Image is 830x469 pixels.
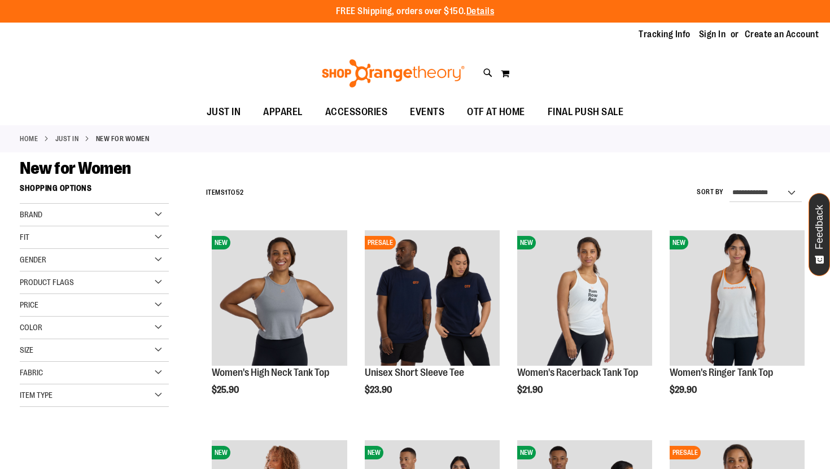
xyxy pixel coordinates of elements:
[359,225,505,424] div: product
[512,225,658,424] div: product
[365,230,500,367] a: Image of Unisex Short Sleeve TeePRESALE
[206,225,352,424] div: product
[20,345,33,354] span: Size
[206,184,244,201] h2: Items to
[20,278,74,287] span: Product Flags
[697,187,724,197] label: Sort By
[212,230,347,365] img: Image of Womens BB High Neck Tank Grey
[670,446,701,459] span: PRESALE
[809,193,830,276] button: Feedback - Show survey
[336,5,495,18] p: FREE Shipping, orders over $150.
[236,189,244,196] span: 52
[212,367,329,378] a: Women's High Neck Tank Top
[466,6,495,16] a: Details
[20,134,38,144] a: Home
[365,446,383,459] span: NEW
[814,205,825,249] span: Feedback
[263,99,303,125] span: APPAREL
[670,230,805,367] a: Image of Womens Ringer TankNEW
[314,99,399,125] a: ACCESSORIES
[212,446,230,459] span: NEW
[517,230,652,367] a: Image of Womens Racerback TankNEW
[20,323,42,332] span: Color
[410,99,444,125] span: EVENTS
[639,28,691,41] a: Tracking Info
[670,367,773,378] a: Women's Ringer Tank Top
[365,385,394,395] span: $23.90
[664,225,810,424] div: product
[320,59,466,87] img: Shop Orangetheory
[20,391,53,400] span: Item Type
[670,236,688,249] span: NEW
[212,230,347,367] a: Image of Womens BB High Neck Tank GreyNEW
[456,99,536,125] a: OTF AT HOME
[536,99,635,125] a: FINAL PUSH SALE
[20,233,29,242] span: Fit
[365,230,500,365] img: Image of Unisex Short Sleeve Tee
[20,178,169,204] strong: Shopping Options
[365,367,464,378] a: Unisex Short Sleeve Tee
[670,385,698,395] span: $29.90
[252,99,314,125] a: APPAREL
[212,385,241,395] span: $25.90
[517,230,652,365] img: Image of Womens Racerback Tank
[548,99,624,125] span: FINAL PUSH SALE
[20,300,38,309] span: Price
[225,189,228,196] span: 1
[55,134,79,144] a: JUST IN
[517,236,536,249] span: NEW
[699,28,726,41] a: Sign In
[207,99,241,125] span: JUST IN
[212,236,230,249] span: NEW
[517,367,638,378] a: Women's Racerback Tank Top
[20,255,46,264] span: Gender
[96,134,150,144] strong: New for Women
[517,446,536,459] span: NEW
[195,99,252,125] a: JUST IN
[670,230,805,365] img: Image of Womens Ringer Tank
[20,368,43,377] span: Fabric
[517,385,544,395] span: $21.90
[325,99,388,125] span: ACCESSORIES
[467,99,525,125] span: OTF AT HOME
[20,210,42,219] span: Brand
[365,236,396,249] span: PRESALE
[20,159,131,178] span: New for Women
[745,28,819,41] a: Create an Account
[399,99,456,125] a: EVENTS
